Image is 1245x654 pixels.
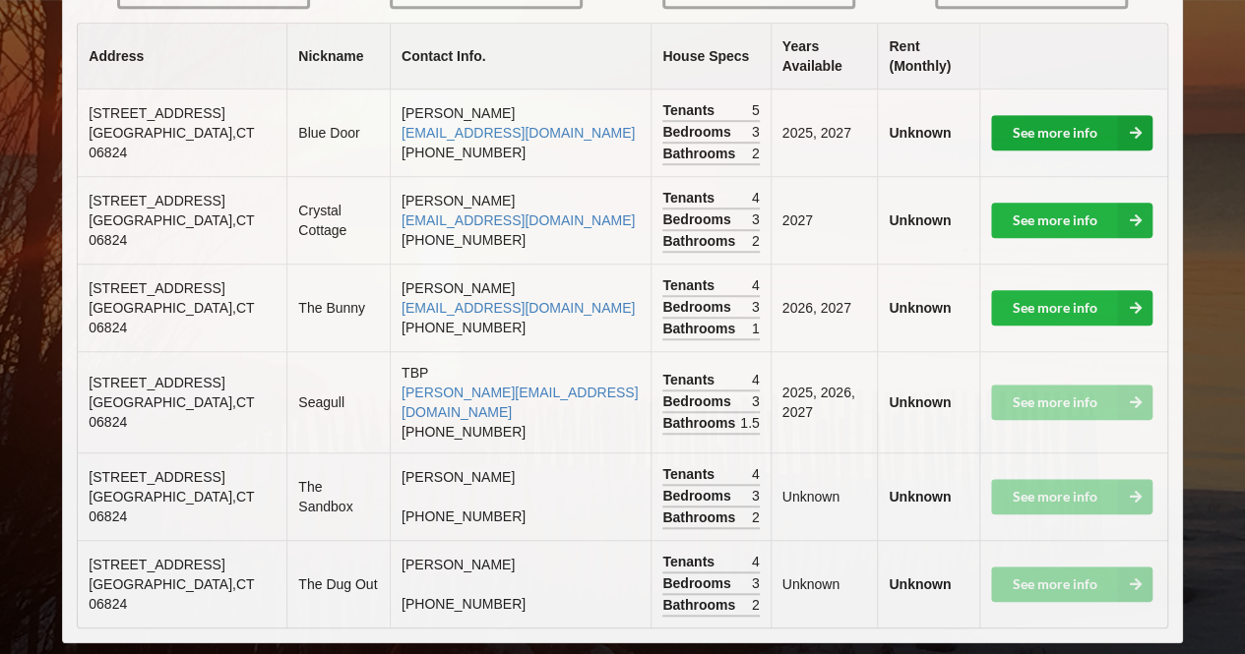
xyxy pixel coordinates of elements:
[662,319,740,338] span: Bathrooms
[286,176,390,264] td: Crystal Cottage
[771,89,878,176] td: 2025, 2027
[752,122,760,142] span: 3
[662,122,735,142] span: Bedrooms
[889,125,951,141] b: Unknown
[740,413,759,433] span: 1.5
[286,452,390,540] td: The Sandbox
[752,100,760,120] span: 5
[771,176,878,264] td: 2027
[752,370,760,389] span: 4
[662,188,719,208] span: Tenants
[752,188,760,208] span: 4
[286,540,390,627] td: The Dug Out
[390,540,651,627] td: [PERSON_NAME] [PHONE_NUMBER]
[89,300,254,335] span: [GEOGRAPHIC_DATA] , CT 06824
[89,576,254,612] span: [GEOGRAPHIC_DATA] , CT 06824
[390,89,651,176] td: [PERSON_NAME] [PHONE_NUMBER]
[662,464,719,484] span: Tenants
[89,193,224,208] span: [STREET_ADDRESS]
[752,275,760,295] span: 4
[286,89,390,176] td: Blue Door
[89,557,224,572] span: [STREET_ADDRESS]
[89,375,224,390] span: [STREET_ADDRESS]
[752,319,760,338] span: 1
[662,144,740,163] span: Bathrooms
[771,264,878,351] td: 2026, 2027
[286,351,390,452] td: Seagull
[889,212,951,228] b: Unknown
[662,413,740,433] span: Bathrooms
[662,100,719,120] span: Tenants
[89,489,254,524] span: [GEOGRAPHIC_DATA] , CT 06824
[402,385,638,420] a: [PERSON_NAME][EMAIL_ADDRESS][DOMAIN_NAME]
[89,105,224,121] span: [STREET_ADDRESS]
[651,24,770,89] th: House Specs
[752,464,760,484] span: 4
[752,552,760,571] span: 4
[662,507,740,527] span: Bathrooms
[662,595,740,615] span: Bathrooms
[752,231,760,251] span: 2
[390,351,651,452] td: TBP [PHONE_NUMBER]
[752,391,760,411] span: 3
[390,264,651,351] td: [PERSON_NAME] [PHONE_NUMBER]
[662,573,735,593] span: Bedrooms
[877,24,979,89] th: Rent (Monthly)
[991,203,1152,238] a: See more info
[752,507,760,527] span: 2
[991,290,1152,326] a: See more info
[771,24,878,89] th: Years Available
[752,595,760,615] span: 2
[752,486,760,505] span: 3
[889,300,951,316] b: Unknown
[402,212,635,228] a: [EMAIL_ADDRESS][DOMAIN_NAME]
[662,370,719,389] span: Tenants
[771,351,878,452] td: 2025, 2026, 2027
[662,231,740,251] span: Bathrooms
[662,209,735,229] span: Bedrooms
[662,486,735,505] span: Bedrooms
[752,209,760,229] span: 3
[89,469,224,485] span: [STREET_ADDRESS]
[390,24,651,89] th: Contact Info.
[89,125,254,160] span: [GEOGRAPHIC_DATA] , CT 06824
[390,176,651,264] td: [PERSON_NAME] [PHONE_NUMBER]
[752,297,760,317] span: 3
[752,144,760,163] span: 2
[89,212,254,248] span: [GEOGRAPHIC_DATA] , CT 06824
[662,391,735,411] span: Bedrooms
[286,264,390,351] td: The Bunny
[889,489,951,505] b: Unknown
[662,552,719,571] span: Tenants
[752,573,760,593] span: 3
[89,280,224,296] span: [STREET_ADDRESS]
[402,300,635,316] a: [EMAIL_ADDRESS][DOMAIN_NAME]
[662,275,719,295] span: Tenants
[771,452,878,540] td: Unknown
[78,24,286,89] th: Address
[889,394,951,410] b: Unknown
[402,125,635,141] a: [EMAIL_ADDRESS][DOMAIN_NAME]
[991,115,1152,150] a: See more info
[889,576,951,592] b: Unknown
[771,540,878,627] td: Unknown
[390,452,651,540] td: [PERSON_NAME] [PHONE_NUMBER]
[662,297,735,317] span: Bedrooms
[89,394,254,430] span: [GEOGRAPHIC_DATA] , CT 06824
[286,24,390,89] th: Nickname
